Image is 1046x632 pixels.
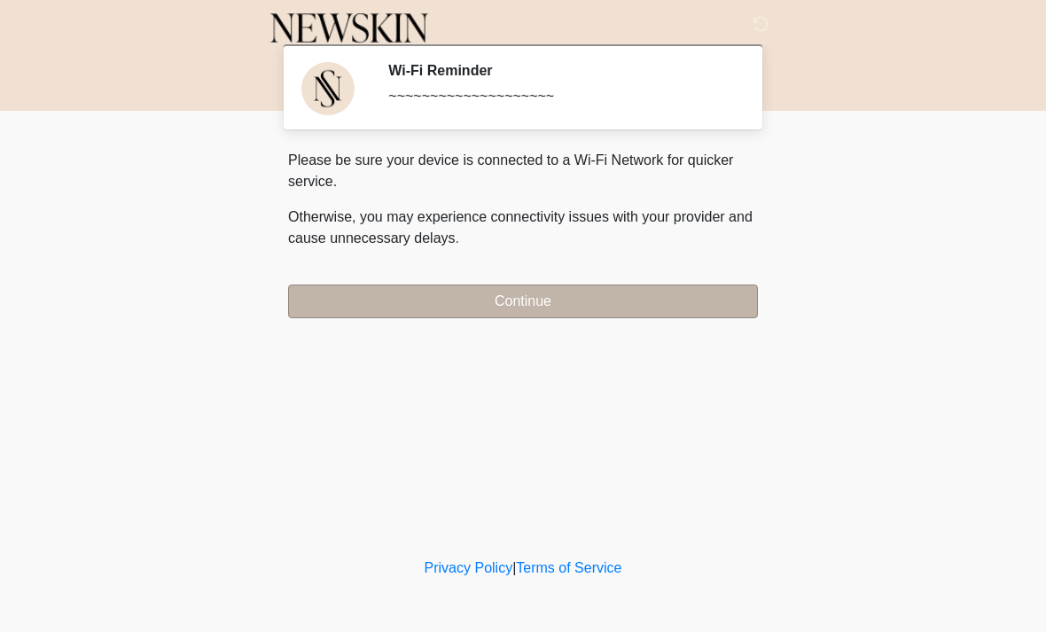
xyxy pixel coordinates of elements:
button: Continue [288,285,758,318]
img: Newskin Logo [270,13,428,43]
a: | [512,560,516,575]
a: Terms of Service [516,560,621,575]
h2: Wi-Fi Reminder [388,62,731,79]
p: Otherwise, you may experience connectivity issues with your provider and cause unnecessary delays [288,207,758,249]
div: ~~~~~~~~~~~~~~~~~~~~ [388,86,731,107]
img: Agent Avatar [301,62,355,115]
a: Privacy Policy [425,560,513,575]
p: Please be sure your device is connected to a Wi-Fi Network for quicker service. [288,150,758,192]
span: . [456,230,459,246]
